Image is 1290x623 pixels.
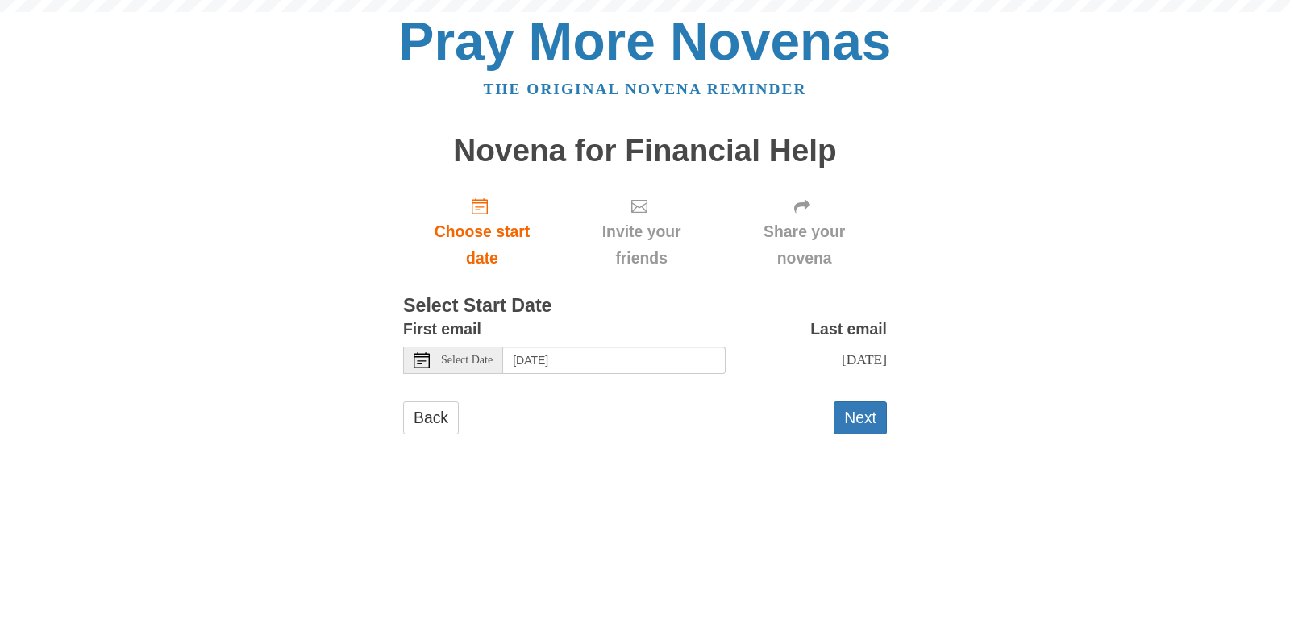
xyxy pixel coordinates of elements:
span: Select Date [441,355,493,366]
span: Invite your friends [577,218,705,272]
h3: Select Start Date [403,296,887,317]
a: Back [403,401,459,434]
a: Pray More Novenas [399,11,892,71]
a: Choose start date [403,184,561,280]
span: Share your novena [738,218,871,272]
div: Click "Next" to confirm your start date first. [561,184,722,280]
h1: Novena for Financial Help [403,134,887,168]
button: Next [834,401,887,434]
label: Last email [810,316,887,343]
label: First email [403,316,481,343]
div: Click "Next" to confirm your start date first. [722,184,887,280]
span: Choose start date [419,218,545,272]
span: [DATE] [842,351,887,368]
a: The original novena reminder [484,81,807,98]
